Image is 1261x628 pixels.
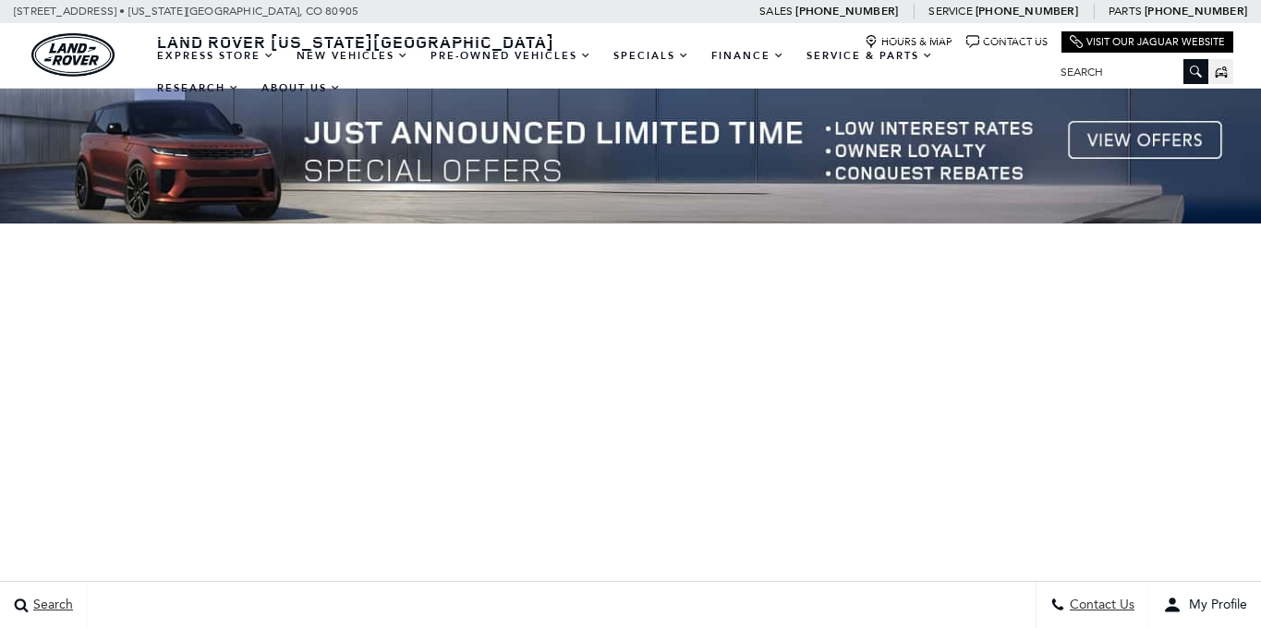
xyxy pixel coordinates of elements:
[976,4,1078,18] a: [PHONE_NUMBER]
[1065,598,1134,613] span: Contact Us
[1182,598,1247,613] span: My Profile
[1149,582,1261,628] button: user-profile-menu
[865,35,952,49] a: Hours & Map
[795,40,944,72] a: Service & Parts
[419,40,602,72] a: Pre-Owned Vehicles
[1145,4,1247,18] a: [PHONE_NUMBER]
[146,40,285,72] a: EXPRESS STORE
[250,72,352,104] a: About Us
[157,30,554,53] span: Land Rover [US_STATE][GEOGRAPHIC_DATA]
[146,72,250,104] a: Research
[146,40,1047,104] nav: Main Navigation
[928,5,972,18] span: Service
[31,33,115,77] a: land-rover
[602,40,700,72] a: Specials
[285,40,419,72] a: New Vehicles
[1047,61,1208,83] input: Search
[1070,35,1225,49] a: Visit Our Jaguar Website
[795,4,898,18] a: [PHONE_NUMBER]
[14,5,358,18] a: [STREET_ADDRESS] • [US_STATE][GEOGRAPHIC_DATA], CO 80905
[29,598,73,613] span: Search
[759,5,793,18] span: Sales
[146,30,565,53] a: Land Rover [US_STATE][GEOGRAPHIC_DATA]
[31,33,115,77] img: Land Rover
[966,35,1048,49] a: Contact Us
[1109,5,1142,18] span: Parts
[700,40,795,72] a: Finance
